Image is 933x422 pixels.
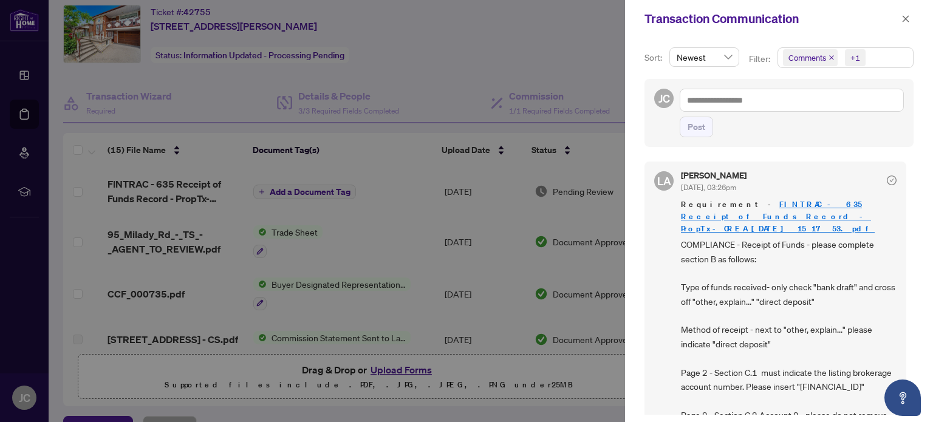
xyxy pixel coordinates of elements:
div: +1 [850,52,860,64]
div: Transaction Communication [644,10,898,28]
span: close [901,15,910,23]
h5: [PERSON_NAME] [681,171,747,180]
button: Open asap [884,379,921,416]
span: Comments [788,52,826,64]
span: close [829,55,835,61]
span: check-circle [887,175,897,185]
button: Post [680,117,713,137]
span: [DATE], 03:26pm [681,183,736,192]
span: LA [657,172,671,189]
span: Newest [677,48,732,66]
p: Filter: [749,52,772,66]
p: Sort: [644,51,665,64]
span: Comments [783,49,838,66]
span: Requirement - [681,199,897,235]
a: FINTRAC - 635 Receipt of Funds Record - PropTx-OREA_[DATE] 15_17_53.pdf [681,199,875,234]
span: JC [658,90,670,107]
